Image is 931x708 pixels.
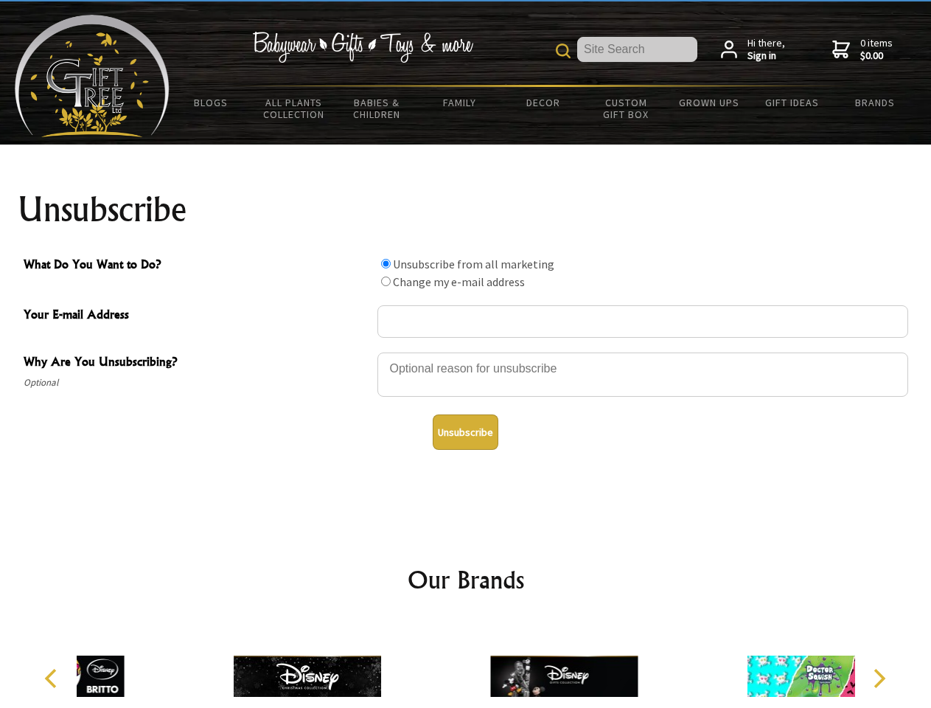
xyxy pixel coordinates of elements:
[170,87,253,118] a: BLOGS
[393,274,525,289] label: Change my e-mail address
[721,37,785,63] a: Hi there,Sign in
[29,562,902,597] h2: Our Brands
[18,192,914,227] h1: Unsubscribe
[832,37,893,63] a: 0 items$0.00
[667,87,750,118] a: Grown Ups
[381,259,391,268] input: What Do You Want to Do?
[393,257,554,271] label: Unsubscribe from all marketing
[381,277,391,286] input: What Do You Want to Do?
[37,662,69,695] button: Previous
[556,44,571,58] img: product search
[501,87,585,118] a: Decor
[860,36,893,63] span: 0 items
[433,414,498,450] button: Unsubscribe
[577,37,697,62] input: Site Search
[377,305,908,338] input: Your E-mail Address
[24,374,370,392] span: Optional
[377,353,908,397] textarea: Why Are You Unsubscribing?
[335,87,419,130] a: Babies & Children
[862,662,895,695] button: Next
[24,305,370,327] span: Your E-mail Address
[253,87,336,130] a: All Plants Collection
[15,15,170,137] img: Babyware - Gifts - Toys and more...
[860,49,893,63] strong: $0.00
[24,353,370,374] span: Why Are You Unsubscribing?
[585,87,668,130] a: Custom Gift Box
[750,87,834,118] a: Gift Ideas
[252,32,473,63] img: Babywear - Gifts - Toys & more
[419,87,502,118] a: Family
[747,37,785,63] span: Hi there,
[834,87,917,118] a: Brands
[24,255,370,277] span: What Do You Want to Do?
[747,49,785,63] strong: Sign in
